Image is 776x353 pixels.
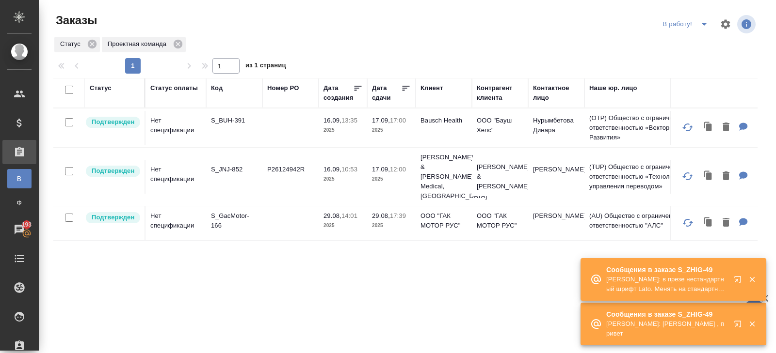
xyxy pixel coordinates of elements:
p: 17:00 [390,117,406,124]
div: Выставляет КМ после уточнения всех необходимых деталей и получения согласия клиента на запуск. С ... [85,116,140,129]
p: 17.09, [372,117,390,124]
p: 16.09, [323,117,341,124]
div: Наше юр. лицо [589,83,637,93]
td: (OTP) Общество с ограниченной ответственностью «Вектор Развития» [584,108,701,147]
p: S_BUH-391 [211,116,258,125]
p: 17:39 [390,212,406,219]
div: Статус [90,83,112,93]
button: Клонировать [699,167,718,186]
span: Настроить таблицу [714,13,737,36]
span: Посмотреть информацию [737,15,758,33]
div: Статус [54,37,100,52]
a: Ф [7,193,32,213]
span: Ф [12,198,27,208]
p: Подтвержден [92,213,134,222]
button: Для КМ: на перевод_Эвкалипт М [734,118,753,138]
button: Удалить [718,213,734,233]
div: Клиент [420,83,443,93]
button: Для КМ: Статус Подтвержден под ответственность Ксюши, фактически все еще на согласовании у клиента. [734,213,753,233]
a: В [7,169,32,188]
a: 193 [2,217,36,242]
button: Клонировать [699,118,718,138]
p: 10:53 [341,166,357,173]
p: 2025 [323,125,362,135]
span: из 1 страниц [245,60,286,74]
p: 2025 [372,221,411,230]
button: Удалить [718,118,734,138]
p: ООО "ГАК МОТОР РУС" [477,211,523,230]
div: Проектная команда [102,37,186,52]
p: 17.09, [372,166,390,173]
div: Номер PO [267,83,299,93]
td: Нурымбетова Динара [528,111,584,145]
p: S_GacMotor-166 [211,211,258,230]
div: Контактное лицо [533,83,580,103]
p: 2025 [323,174,362,184]
td: Нет спецификации [145,111,206,145]
td: [PERSON_NAME] [528,160,584,194]
p: Подтвержден [92,117,134,127]
p: 12:00 [390,166,406,173]
p: Статус [60,39,84,49]
p: [PERSON_NAME] & [PERSON_NAME] Medical, [GEOGRAPHIC_DATA] [420,153,467,201]
button: Обновить [676,211,699,234]
td: Нет спецификации [145,206,206,240]
td: (AU) Общество с ограниченной ответственностью "АЛС" [584,206,701,240]
button: Закрыть [742,275,762,284]
p: 2025 [323,221,362,230]
p: [PERSON_NAME]: в презе нестандартный шрифт Lato. Менять на стандартный или оставить как есть? [606,275,727,294]
span: В [12,174,27,184]
p: [PERSON_NAME]: [PERSON_NAME] , привет [606,319,727,338]
button: Закрыть [742,320,762,328]
p: 2025 [372,125,411,135]
button: Обновить [676,165,699,188]
p: Bausch Health [420,116,467,125]
p: 29.08, [323,212,341,219]
p: ООО "Бауш Хелс" [477,116,523,135]
div: split button [660,16,714,32]
p: 16.09, [323,166,341,173]
div: Дата сдачи [372,83,401,103]
p: 29.08, [372,212,390,219]
p: 14:01 [341,212,357,219]
button: Удалить [718,167,734,186]
p: S_JNJ-852 [211,165,258,174]
td: Нет спецификации [145,160,206,194]
div: Выставляет КМ после уточнения всех необходимых деталей и получения согласия клиента на запуск. С ... [85,211,140,224]
p: Сообщения в заказе S_ZHIG-49 [606,265,727,275]
p: 13:35 [341,117,357,124]
p: Сообщения в заказе S_ZHIG-49 [606,309,727,319]
p: [PERSON_NAME] & [PERSON_NAME] [477,162,523,191]
p: ООО "ГАК МОТОР РУС" [420,211,467,230]
div: Дата создания [323,83,353,103]
div: Выставляет КМ после уточнения всех необходимых деталей и получения согласия клиента на запуск. С ... [85,165,140,178]
button: Клонировать [699,213,718,233]
td: [PERSON_NAME] [528,206,584,240]
p: Подтвержден [92,166,134,176]
button: Открыть в новой вкладке [728,270,751,293]
div: Контрагент клиента [477,83,523,103]
p: 2025 [372,174,411,184]
div: Статус оплаты [150,83,198,93]
span: Заказы [53,13,97,28]
button: Открыть в новой вкладке [728,314,751,338]
p: Проектная команда [108,39,170,49]
button: Для КМ: 1 НЗП к оригиналу + 2 НЗК ориг будет у нас 17.09 [734,167,753,186]
td: (TUP) Общество с ограниченной ответственностью «Технологии управления переводом» [584,157,701,196]
button: Обновить [676,116,699,139]
td: P26124942R [262,160,319,194]
span: 193 [16,220,38,230]
div: Код [211,83,223,93]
